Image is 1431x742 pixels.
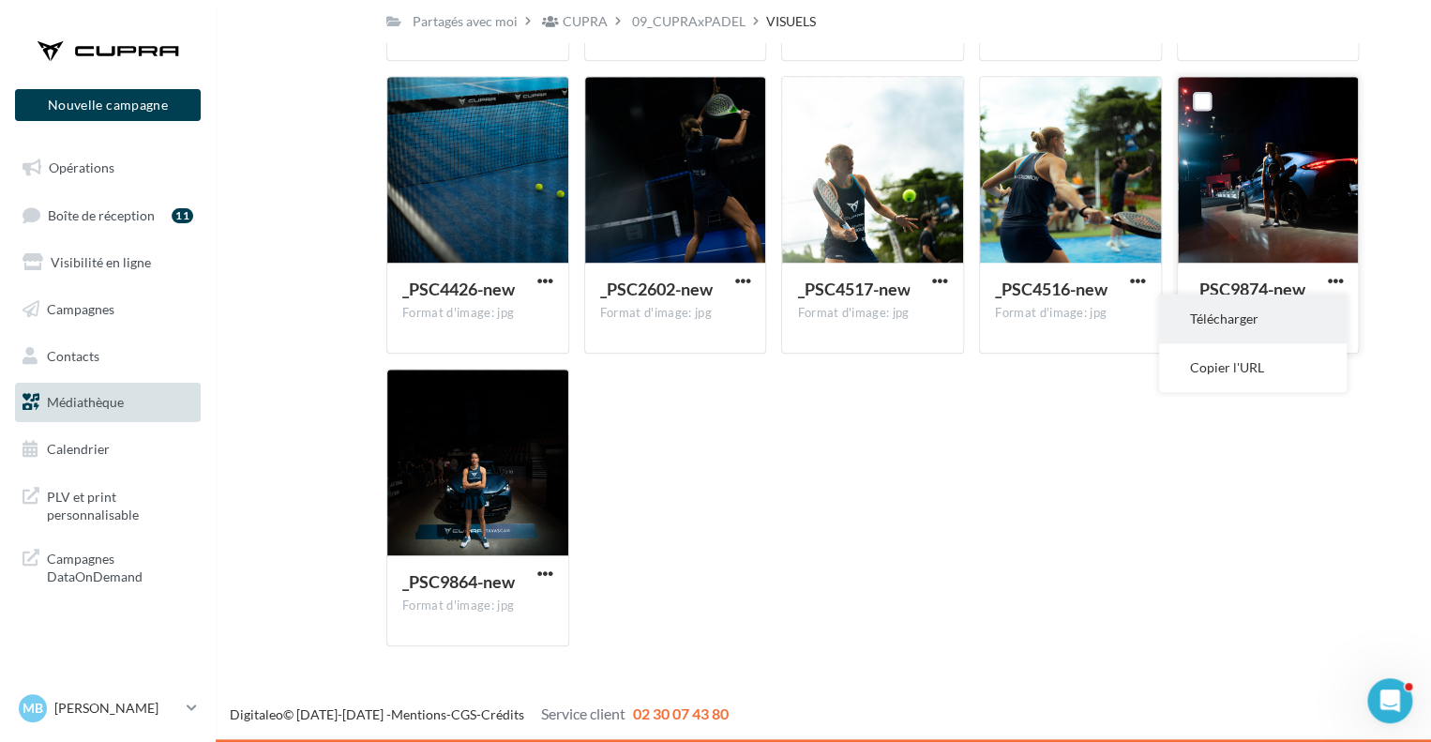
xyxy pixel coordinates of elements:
button: Nouvelle campagne [15,89,201,121]
a: Campagnes [11,290,204,329]
span: _PSC4516-new [995,279,1107,299]
div: Format d'image: jpg [402,305,553,322]
a: PLV et print personnalisable [11,477,204,532]
span: Campagnes [47,301,114,317]
iframe: Intercom live chat [1367,678,1412,723]
div: Format d'image: jpg [600,305,751,322]
span: _PSC2602-new [600,279,713,299]
button: Copier l'URL [1159,343,1347,392]
span: MB [23,699,43,718]
span: _PSC4426-new [402,279,515,299]
p: [PERSON_NAME] [54,699,179,718]
div: 09_CUPRAxPADEL [632,12,746,31]
span: _PSC9864-new [402,571,515,592]
span: © [DATE]-[DATE] - - - [230,706,729,722]
div: Format d'image: jpg [402,598,553,614]
span: Boîte de réception [48,206,155,222]
span: Service client [541,704,625,722]
button: Télécharger [1159,295,1347,343]
a: CGS [451,706,476,722]
div: Format d'image: jpg [995,305,1146,322]
a: Crédits [481,706,524,722]
span: PLV et print personnalisable [47,484,193,524]
span: Médiathèque [47,394,124,410]
span: _PSC9874-new [1193,279,1305,299]
span: Campagnes DataOnDemand [47,546,193,586]
a: Contacts [11,337,204,376]
span: Visibilité en ligne [51,254,151,270]
a: Campagnes DataOnDemand [11,538,204,594]
div: Format d'image: jpg [797,305,948,322]
a: Boîte de réception11 [11,195,204,235]
a: Calendrier [11,430,204,469]
div: Partagés avec moi [413,12,518,31]
span: Opérations [49,159,114,175]
span: Calendrier [47,441,110,457]
span: Contacts [47,347,99,363]
a: Médiathèque [11,383,204,422]
span: 02 30 07 43 80 [633,704,729,722]
div: VISUELS [766,12,816,31]
a: Mentions [391,706,446,722]
div: CUPRA [563,12,608,31]
span: _PSC4517-new [797,279,910,299]
div: 11 [172,208,193,223]
a: MB [PERSON_NAME] [15,690,201,726]
a: Visibilité en ligne [11,243,204,282]
a: Opérations [11,148,204,188]
a: Digitaleo [230,706,283,722]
